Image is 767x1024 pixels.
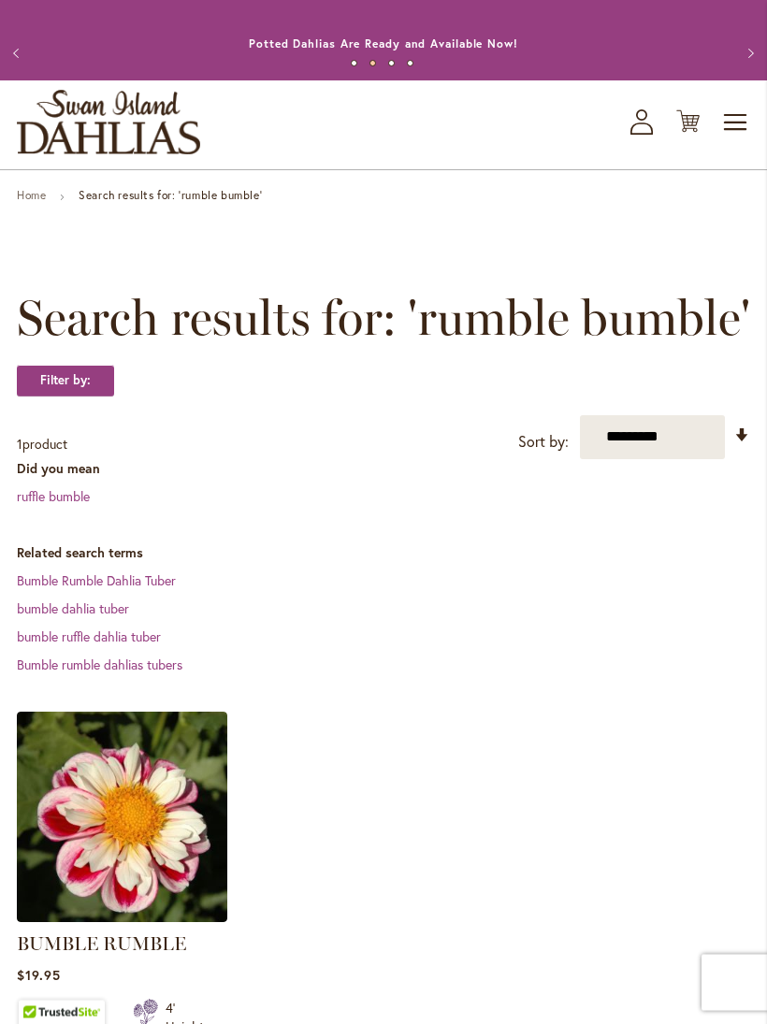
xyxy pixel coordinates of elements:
[17,291,750,347] span: Search results for: 'rumble bumble'
[407,61,413,67] button: 4 of 4
[730,36,767,73] button: Next
[17,600,129,618] a: bumble dahlia tuber
[14,958,66,1010] iframe: Launch Accessibility Center
[17,460,750,479] dt: Did you mean
[369,61,376,67] button: 2 of 4
[388,61,395,67] button: 3 of 4
[249,37,518,51] a: Potted Dahlias Are Ready and Available Now!
[17,713,227,923] img: BUMBLE RUMBLE
[351,61,357,67] button: 1 of 4
[17,628,161,646] a: bumble ruffle dahlia tuber
[17,430,67,460] p: product
[17,189,46,203] a: Home
[17,91,200,155] a: store logo
[17,909,227,927] a: BUMBLE RUMBLE
[518,425,569,460] label: Sort by:
[17,436,22,454] span: 1
[17,572,176,590] a: Bumble Rumble Dahlia Tuber
[17,366,114,397] strong: Filter by:
[17,544,750,563] dt: Related search terms
[17,933,186,956] a: BUMBLE RUMBLE
[17,656,182,674] a: Bumble rumble dahlias tubers
[17,488,90,506] a: ruffle bumble
[79,189,262,203] strong: Search results for: 'rumble bumble'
